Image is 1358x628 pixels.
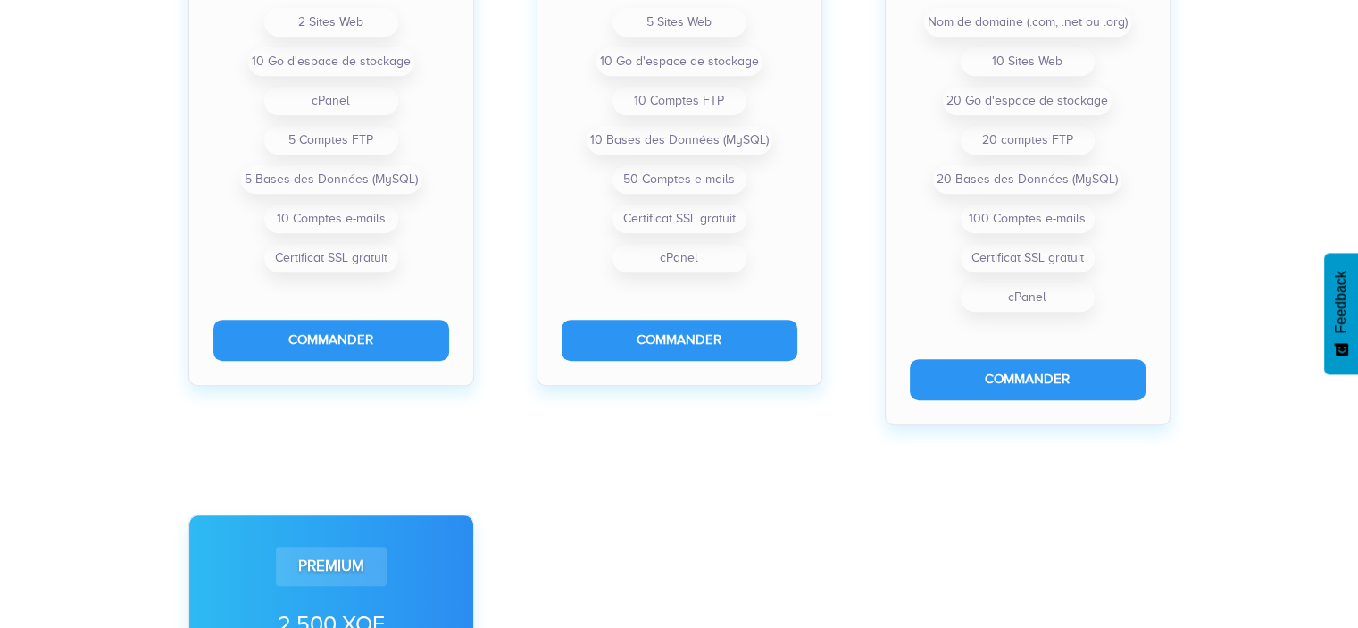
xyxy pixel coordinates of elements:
[213,320,449,360] button: Commander
[612,165,746,194] li: 50 Comptes e-mails
[264,205,398,233] li: 10 Comptes e-mails
[612,244,746,272] li: cPanel
[612,205,746,233] li: Certificat SSL gratuit
[961,283,1095,312] li: cPanel
[924,8,1131,37] li: Nom de domaine (.com, .net ou .org)
[943,87,1112,115] li: 20 Go d'espace de stockage
[264,8,398,37] li: 2 Sites Web
[961,47,1095,76] li: 10 Sites Web
[961,205,1095,233] li: 100 Comptes e-mails
[276,547,387,586] div: Premium
[264,126,398,155] li: 5 Comptes FTP
[562,320,797,360] button: Commander
[612,87,746,115] li: 10 Comptes FTP
[910,359,1146,399] button: Commander
[612,8,746,37] li: 5 Sites Web
[1333,271,1349,333] span: Feedback
[961,244,1095,272] li: Certificat SSL gratuit
[961,126,1095,155] li: 20 comptes FTP
[933,165,1121,194] li: 20 Bases des Données (MySQL)
[596,47,762,76] li: 10 Go d'espace de stockage
[587,126,772,155] li: 10 Bases des Données (MySQL)
[264,244,398,272] li: Certificat SSL gratuit
[241,165,421,194] li: 5 Bases des Données (MySQL)
[264,87,398,115] li: cPanel
[248,47,414,76] li: 10 Go d'espace de stockage
[1324,253,1358,374] button: Feedback - Afficher l’enquête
